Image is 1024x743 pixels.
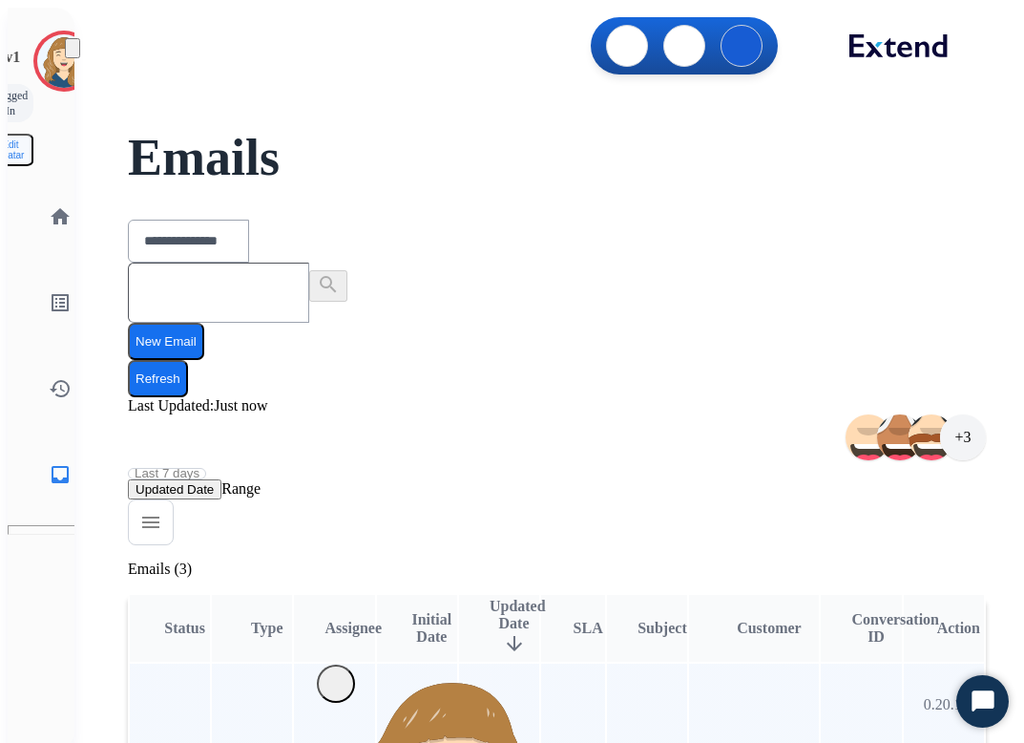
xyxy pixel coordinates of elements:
[317,273,340,296] mat-icon: search
[251,620,282,636] span: Type
[503,632,526,655] mat-icon: arrow_downward
[956,675,1009,728] button: Start Chat
[940,414,986,460] div: +3
[139,511,162,534] mat-icon: menu
[904,595,984,662] th: Action
[128,468,206,479] button: Last 7 days
[214,397,267,414] span: Just now
[135,470,199,478] span: Last 7 days
[128,479,221,499] button: Updated Date
[49,205,72,228] mat-icon: home
[970,689,996,715] svg: Open Chat
[49,463,72,486] mat-icon: inbox
[128,323,204,360] button: New Email
[128,561,986,578] p: Emails (3)
[128,138,986,177] h2: Emails
[49,377,72,400] mat-icon: history
[851,611,939,645] span: Conversation ID
[411,611,451,645] span: Initial Date
[128,360,188,397] button: Refresh
[37,34,91,88] img: avatar
[924,693,1005,716] p: 0.20.1027RC
[574,620,603,636] span: SLA
[490,598,546,631] span: Updated Date
[324,620,382,636] span: Assignee
[737,620,802,636] span: Customer
[164,620,205,636] span: Status
[637,620,687,636] span: Subject
[49,291,72,314] mat-icon: list_alt
[128,397,214,414] span: Last Updated:
[128,480,261,497] span: Range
